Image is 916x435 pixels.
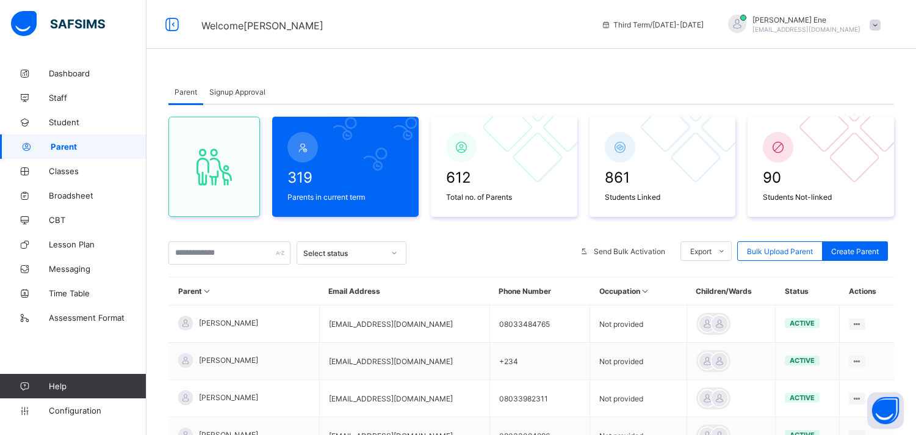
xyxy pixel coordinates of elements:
span: Welcome [PERSON_NAME] [201,20,323,32]
span: Students Linked [605,192,721,202]
span: 861 [605,169,721,186]
td: [EMAIL_ADDRESS][DOMAIN_NAME] [319,380,489,417]
span: Help [49,381,146,391]
span: Configuration [49,406,146,415]
td: Not provided [590,343,687,380]
span: Dashboard [49,68,146,78]
span: Staff [49,93,146,103]
th: Status [776,277,840,305]
td: 08033484765 [489,305,590,343]
i: Sort in Ascending Order [202,287,212,296]
td: [EMAIL_ADDRESS][DOMAIN_NAME] [319,343,489,380]
span: Students Not-linked [763,192,879,202]
img: safsims [11,11,105,37]
td: Not provided [590,305,687,343]
span: Send Bulk Activation [594,247,665,256]
span: 90 [763,169,879,186]
span: Total no. of Parents [446,192,562,202]
span: active [790,356,815,365]
span: Parents in current term [287,192,403,202]
span: Parent [51,142,146,152]
span: Bulk Upload Parent [747,247,813,256]
td: [EMAIL_ADDRESS][DOMAIN_NAME] [319,305,489,343]
span: Classes [49,166,146,176]
span: active [790,319,815,327]
span: Time Table [49,288,146,298]
td: Not provided [590,380,687,417]
span: Assessment Format [49,313,146,323]
th: Phone Number [489,277,590,305]
th: Email Address [319,277,489,305]
th: Occupation [590,277,687,305]
td: 08033982311 [489,380,590,417]
span: Messaging [49,264,146,274]
span: [PERSON_NAME] [199,356,258,365]
span: Student [49,117,146,127]
div: Select status [303,249,384,258]
th: Parent [169,277,320,305]
td: +234 [489,343,590,380]
th: Actions [840,277,894,305]
span: Signup Approval [209,87,265,97]
span: Lesson Plan [49,239,146,249]
span: Broadsheet [49,191,146,200]
i: Sort in Ascending Order [640,287,651,296]
span: session/term information [601,20,704,29]
span: Create Parent [831,247,879,256]
span: Export [690,247,712,256]
span: [PERSON_NAME] Ene [752,15,860,24]
th: Children/Wards [687,277,775,305]
span: 612 [446,169,562,186]
span: [PERSON_NAME] [199,393,258,402]
span: CBT [49,215,146,225]
span: 319 [287,169,403,186]
span: Parent [175,87,197,97]
div: ElizabethEne [716,15,887,35]
span: [PERSON_NAME] [199,318,258,327]
span: active [790,393,815,402]
span: [EMAIL_ADDRESS][DOMAIN_NAME] [752,26,860,33]
button: Open asap [867,392,904,429]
